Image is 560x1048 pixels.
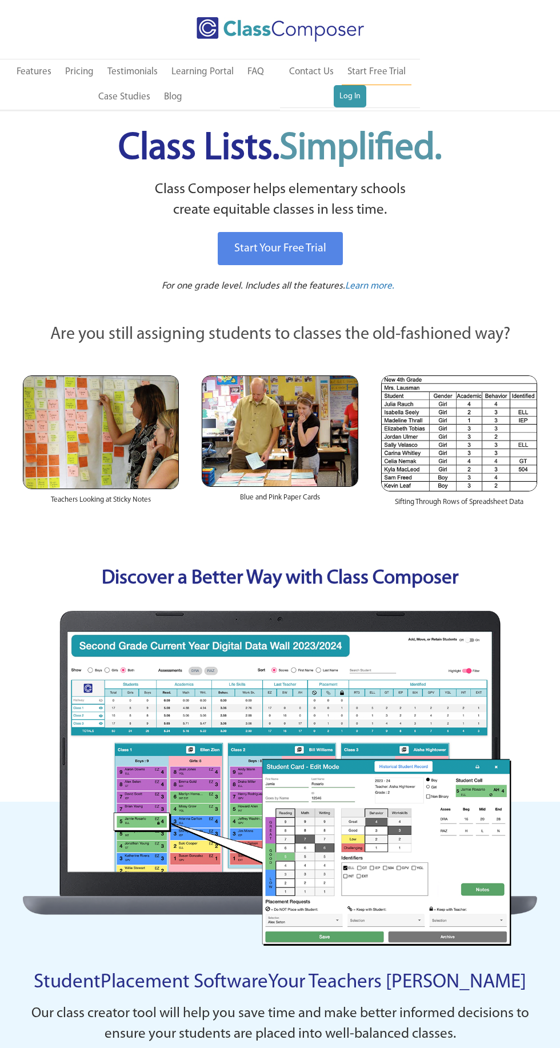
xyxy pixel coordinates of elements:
a: Pricing [59,59,99,85]
img: Spreadsheets [381,375,537,491]
a: Log In [334,85,366,108]
span: Simplified. [279,130,442,167]
div: Sifting Through Rows of Spreadsheet Data [381,491,537,519]
img: monitor trans 3 [23,611,537,946]
p: Discover a Better Way with Class Composer [23,565,537,594]
a: Learning Portal [166,59,239,85]
a: Learn more. [345,279,394,294]
a: Blog [158,85,188,110]
nav: Header Menu [280,59,420,107]
a: Case Studies [93,85,156,110]
a: Features [11,59,57,85]
a: Placement Software [101,973,268,993]
a: Testimonials [102,59,163,85]
img: Teachers Looking at Sticky Notes [23,375,179,489]
span: Class Lists. [118,130,442,167]
span: Start Your Free Trial [234,243,326,254]
p: Student Your Teachers [PERSON_NAME] [23,969,537,998]
img: Class Composer [197,17,364,42]
a: Start Your Free Trial [218,232,343,265]
p: Class Composer helps elementary schools create equitable classes in less time. [11,179,549,221]
img: Blue and Pink Paper Cards [202,375,358,487]
span: Our class creator tool will help you save time and make better informed decisions to ensure your ... [31,1006,529,1041]
a: Start Free Trial [342,59,411,85]
a: Contact Us [283,59,339,85]
a: FAQ [242,59,270,85]
span: Learn more. [345,281,394,291]
div: Blue and Pink Paper Cards [202,487,358,514]
span: For one grade level. Includes all the features. [162,281,345,291]
p: Are you still assigning students to classes the old-fashioned way? [23,322,537,347]
div: Teachers Looking at Sticky Notes [23,489,179,517]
